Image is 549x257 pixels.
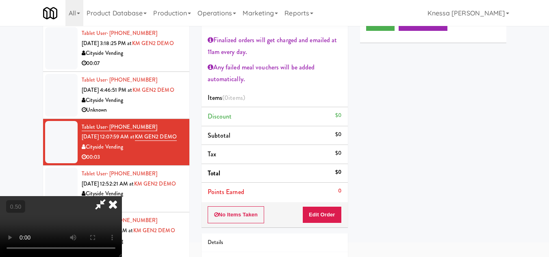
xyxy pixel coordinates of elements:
[335,167,341,177] div: $0
[107,170,158,177] span: · [PHONE_NUMBER]
[222,93,245,102] span: (0 )
[82,170,158,177] a: Tablet User· [PHONE_NUMBER]
[82,39,132,47] span: [DATE] 3:18:25 PM at
[208,34,342,58] div: Finalized orders will get charged and emailed at 11am every day.
[82,48,183,58] div: Cityside Vending
[335,130,341,140] div: $0
[208,206,265,223] button: No Items Taken
[208,168,221,178] span: Total
[208,238,342,248] div: Details
[43,119,189,166] li: Tablet User· [PHONE_NUMBER][DATE] 12:07:59 AM atKM GEN2 DEMOCityside Vending00:03
[82,105,183,115] div: Unknown
[133,227,175,234] a: KM GEN2 DEMO
[82,123,158,131] a: Tablet User· [PHONE_NUMBER]
[43,166,189,212] li: Tablet User· [PHONE_NUMBER][DATE] 12:52:21 AM atKM GEN2 DEMOCityside Vending00:08
[43,72,189,119] li: Tablet User· [PHONE_NUMBER][DATE] 4:46:51 PM atKM GEN2 DEMOCityside VendingUnknown
[228,93,243,102] ng-pluralize: items
[208,131,231,140] span: Subtotal
[107,216,158,224] span: · [PHONE_NUMBER]
[82,76,158,84] a: Tablet User· [PHONE_NUMBER]
[82,58,183,69] div: 00:07
[82,180,134,188] span: [DATE] 12:52:21 AM at
[302,206,342,223] button: Edit Order
[82,133,135,140] span: [DATE] 12:07:59 AM at
[107,29,158,37] span: · [PHONE_NUMBER]
[107,123,158,131] span: · [PHONE_NUMBER]
[132,86,174,94] a: KM GEN2 DEMO
[208,93,245,102] span: Items
[82,189,183,199] div: Cityside Vending
[335,148,341,158] div: $0
[107,76,158,84] span: · [PHONE_NUMBER]
[82,199,183,209] div: 00:08
[82,86,132,94] span: [DATE] 4:46:51 PM at
[82,29,158,37] a: Tablet User· [PHONE_NUMBER]
[208,112,232,121] span: Discount
[135,133,177,141] a: KM GEN2 DEMO
[208,61,342,85] div: Any failed meal vouchers will be added automatically.
[82,246,183,256] div: 00:27
[82,236,183,246] div: Cityside Vending
[335,110,341,121] div: $0
[82,95,183,106] div: Cityside Vending
[338,186,341,196] div: 0
[208,149,216,159] span: Tax
[43,6,57,20] img: Micromart
[132,39,174,47] a: KM GEN2 DEMO
[82,142,183,152] div: Cityside Vending
[82,152,183,162] div: 00:03
[134,180,176,188] a: KM GEN2 DEMO
[208,187,244,197] span: Points Earned
[43,25,189,72] li: Tablet User· [PHONE_NUMBER][DATE] 3:18:25 PM atKM GEN2 DEMOCityside Vending00:07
